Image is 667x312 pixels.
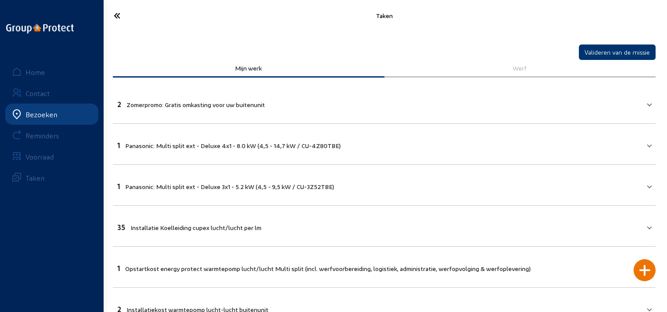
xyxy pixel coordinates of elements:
[117,141,120,149] span: 1
[117,182,120,190] span: 1
[26,110,57,119] div: Bezoeken
[117,100,121,108] span: 2
[125,142,341,149] span: Panasonic: Multi split ext - Deluxe 4x1 - 8.0 kW (4,5 - 14,7 kW / CU-4Z80TBE)
[26,131,59,140] div: Reminders
[125,265,531,272] span: Opstartkost energy protect warmtepomp lucht/lucht Multi split (incl. werfvoorbereiding, logistiek...
[5,167,98,188] a: Taken
[579,45,656,60] button: Valideren van de missie
[127,101,265,108] span: Zomerpromo: Gratis omkasting voor uw buitenunit
[130,224,261,231] span: Installatie Koelleiding cupex lucht/lucht per lm
[26,152,54,161] div: Voorraad
[391,64,650,72] div: Werf
[5,146,98,167] a: Voorraad
[113,211,656,241] mat-expansion-panel-header: 35Installatie Koelleiding cupex lucht/lucht per lm
[26,89,50,97] div: Contact
[117,223,125,231] span: 35
[119,64,378,72] div: Mijn werk
[5,125,98,146] a: Reminders
[117,264,120,272] span: 1
[26,68,45,76] div: Home
[6,24,74,33] img: logo-oneline.png
[125,183,334,190] span: Panasonic: Multi split ext - Deluxe 3x1 - 5.2 kW (4,5 - 9,5 kW / CU-3Z52TBE)
[5,82,98,104] a: Contact
[5,61,98,82] a: Home
[113,88,656,118] mat-expansion-panel-header: 2Zomerpromo: Gratis omkasting voor uw buitenunit
[113,129,656,159] mat-expansion-panel-header: 1Panasonic: Multi split ext - Deluxe 4x1 - 8.0 kW (4,5 - 14,7 kW / CU-4Z80TBE)
[113,170,656,200] mat-expansion-panel-header: 1Panasonic: Multi split ext - Deluxe 3x1 - 5.2 kW (4,5 - 9,5 kW / CU-3Z52TBE)
[113,252,656,282] mat-expansion-panel-header: 1Opstartkost energy protect warmtepomp lucht/lucht Multi split (incl. werfvoorbereiding, logistie...
[196,12,573,19] div: Taken
[5,104,98,125] a: Bezoeken
[26,174,45,182] div: Taken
